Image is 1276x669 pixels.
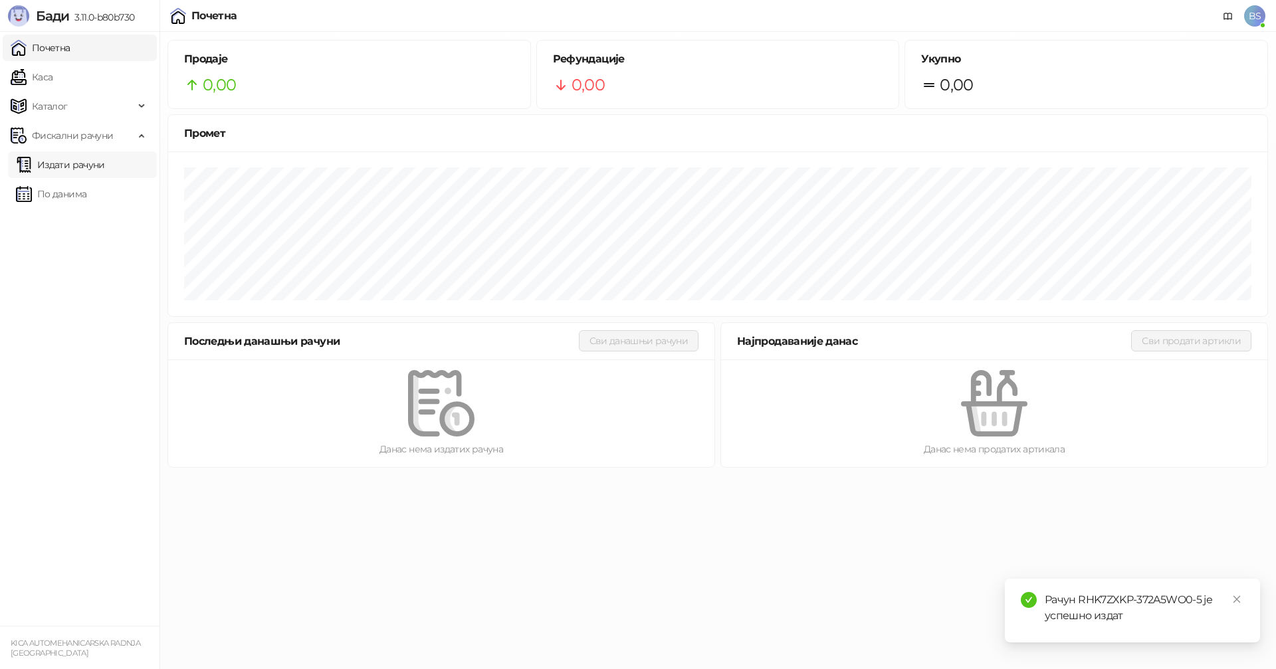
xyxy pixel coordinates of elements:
[184,333,579,349] div: Последњи данашњи рачуни
[1021,592,1037,608] span: check-circle
[1229,592,1244,607] a: Close
[11,35,70,61] a: Почетна
[69,11,134,23] span: 3.11.0-b80b730
[203,72,236,98] span: 0,00
[572,72,605,98] span: 0,00
[921,51,1251,67] h5: Укупно
[8,5,29,27] img: Logo
[553,51,883,67] h5: Рефундације
[36,8,69,24] span: Бади
[1131,330,1251,351] button: Сви продати артикли
[940,72,973,98] span: 0,00
[1244,5,1265,27] span: BS
[1218,5,1239,27] a: Документација
[191,11,237,21] div: Почетна
[1045,592,1244,624] div: Рачун RHK7ZXKP-372A5WO0-5 је успешно издат
[189,442,693,456] div: Данас нема издатих рачуна
[742,442,1246,456] div: Данас нема продатих артикала
[11,64,53,90] a: Каса
[11,638,140,658] small: KICA AUTOMEHANICARSKA RADNJA [GEOGRAPHIC_DATA]
[16,151,105,178] a: Издати рачуни
[32,122,113,149] span: Фискални рачуни
[579,330,698,351] button: Сви данашњи рачуни
[184,125,1251,142] div: Промет
[32,93,68,120] span: Каталог
[16,181,86,207] a: По данима
[184,51,514,67] h5: Продаје
[1232,595,1241,604] span: close
[737,333,1131,349] div: Најпродаваније данас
